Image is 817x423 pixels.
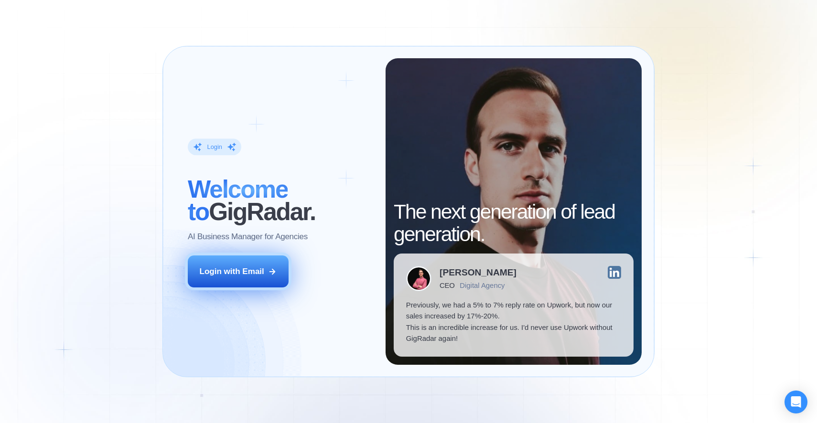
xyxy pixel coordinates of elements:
[207,143,222,151] div: Login
[406,299,622,344] p: Previously, we had a 5% to 7% reply rate on Upwork, but now our sales increased by 17%-20%. This ...
[460,281,505,289] div: Digital Agency
[188,178,374,223] h2: ‍ GigRadar.
[440,268,516,277] div: [PERSON_NAME]
[200,266,264,277] div: Login with Email
[785,391,807,413] div: Open Intercom Messenger
[188,231,308,243] p: AI Business Manager for Agencies
[188,255,289,287] button: Login with Email
[394,201,634,245] h2: The next generation of lead generation.
[188,176,288,225] span: Welcome to
[440,281,454,289] div: CEO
